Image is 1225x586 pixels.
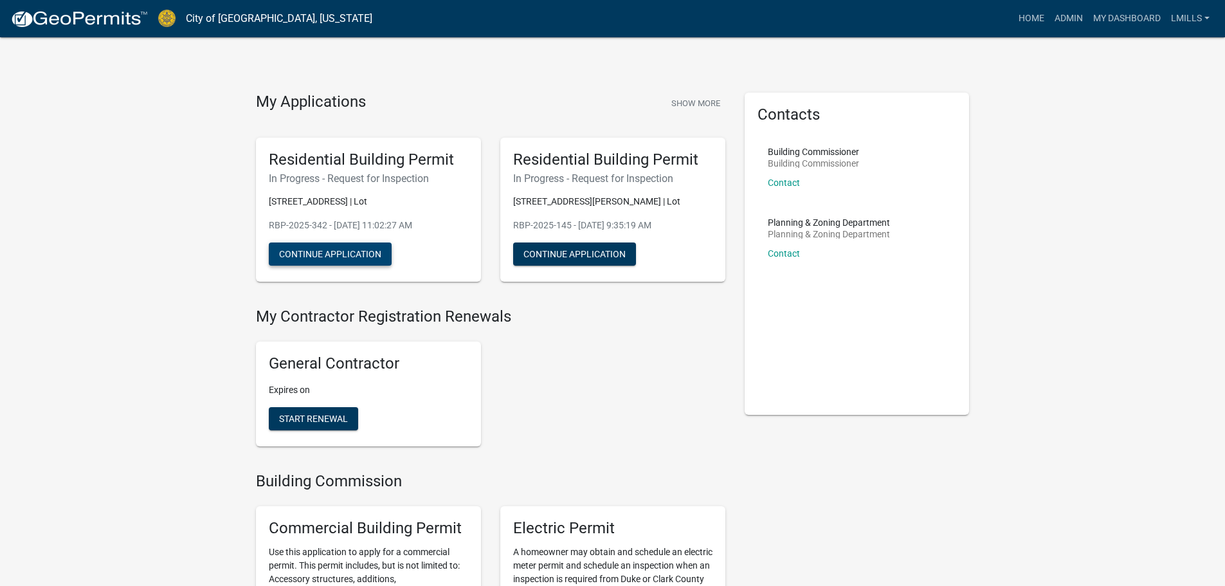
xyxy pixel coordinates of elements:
button: Show More [666,93,725,114]
h5: Residential Building Permit [513,151,712,169]
p: [STREET_ADDRESS][PERSON_NAME] | Lot [513,195,712,208]
button: Start Renewal [269,407,358,430]
h5: Commercial Building Permit [269,519,468,538]
a: Home [1013,6,1049,31]
h4: My Applications [256,93,366,112]
h6: In Progress - Request for Inspection [513,172,712,185]
h5: Electric Permit [513,519,712,538]
button: Continue Application [513,243,636,266]
a: My Dashboard [1088,6,1166,31]
p: Building Commissioner [768,147,859,156]
p: [STREET_ADDRESS] | Lot [269,195,468,208]
h5: Contacts [758,105,957,124]
h5: General Contractor [269,354,468,373]
p: Planning & Zoning Department [768,230,890,239]
button: Continue Application [269,243,392,266]
p: Planning & Zoning Department [768,218,890,227]
span: Start Renewal [279,414,348,424]
wm-registration-list-section: My Contractor Registration Renewals [256,307,725,457]
a: City of [GEOGRAPHIC_DATA], [US_STATE] [186,8,372,30]
a: Contact [768,178,800,188]
p: RBP-2025-145 - [DATE] 9:35:19 AM [513,219,712,232]
p: Expires on [269,383,468,397]
img: City of Jeffersonville, Indiana [158,10,176,27]
h4: Building Commission [256,472,725,491]
a: lmills [1166,6,1215,31]
h6: In Progress - Request for Inspection [269,172,468,185]
a: Admin [1049,6,1088,31]
h5: Residential Building Permit [269,151,468,169]
p: Building Commissioner [768,159,859,168]
p: RBP-2025-342 - [DATE] 11:02:27 AM [269,219,468,232]
h4: My Contractor Registration Renewals [256,307,725,326]
a: Contact [768,248,800,259]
